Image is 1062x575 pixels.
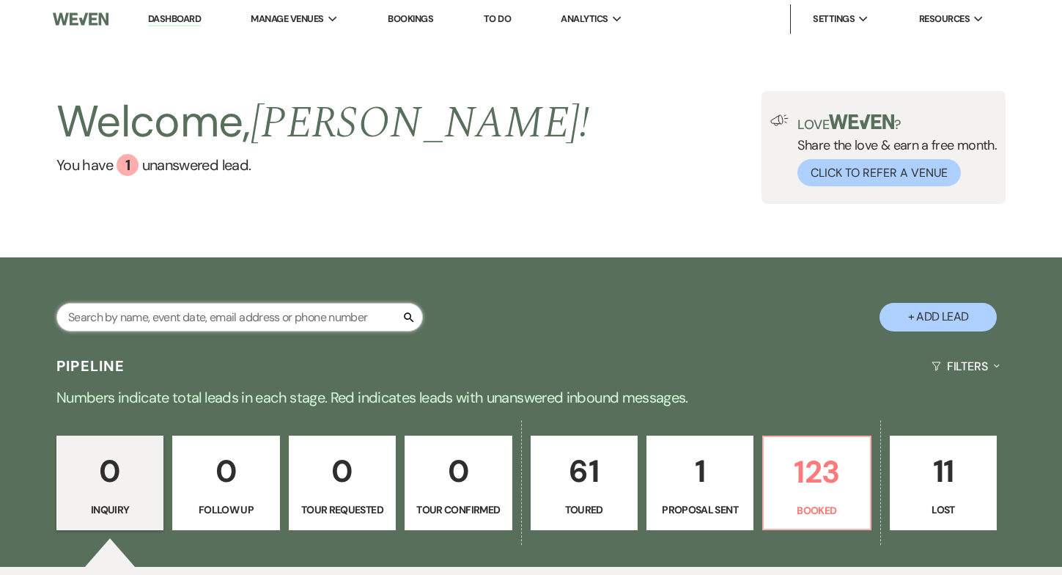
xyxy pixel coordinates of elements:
button: + Add Lead [880,303,997,332]
h3: Pipeline [56,356,125,376]
span: Manage Venues [251,12,323,26]
a: 0Tour Confirmed [405,436,512,531]
h2: Welcome, [56,91,589,154]
p: Lost [899,502,987,518]
p: 123 [772,447,860,497]
p: Inquiry [66,502,154,518]
p: Numbers indicate total leads in each stage. Red indicates leads with unanswered inbound messages. [4,386,1059,409]
p: 0 [298,447,386,496]
a: 0Tour Requested [289,436,396,531]
img: loud-speaker-illustration.svg [770,114,789,126]
a: Dashboard [148,12,201,26]
p: 0 [66,447,154,496]
p: 1 [656,447,744,496]
a: 123Booked [762,436,871,531]
p: Tour Confirmed [414,502,502,518]
span: [PERSON_NAME] ! [251,89,589,157]
a: 11Lost [890,436,997,531]
p: Follow Up [182,502,270,518]
p: Booked [772,502,860,519]
span: Settings [813,12,855,26]
p: 0 [414,447,502,496]
a: You have 1 unanswered lead. [56,154,589,176]
a: Bookings [388,12,433,25]
p: Tour Requested [298,502,386,518]
span: Analytics [561,12,608,26]
span: Resources [919,12,970,26]
a: 0Follow Up [172,436,279,531]
div: Share the love & earn a free month. [789,114,997,186]
p: Proposal Sent [656,502,744,518]
a: 1Proposal Sent [646,436,753,531]
p: Toured [540,502,628,518]
p: 61 [540,447,628,496]
p: 11 [899,447,987,496]
img: Weven Logo [53,4,108,34]
a: 61Toured [531,436,638,531]
a: To Do [484,12,511,25]
div: 1 [117,154,139,176]
button: Click to Refer a Venue [797,159,961,186]
p: Love ? [797,114,997,131]
button: Filters [926,347,1006,386]
p: 0 [182,447,270,496]
img: weven-logo-green.svg [829,114,894,129]
a: 0Inquiry [56,436,163,531]
input: Search by name, event date, email address or phone number [56,303,423,332]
